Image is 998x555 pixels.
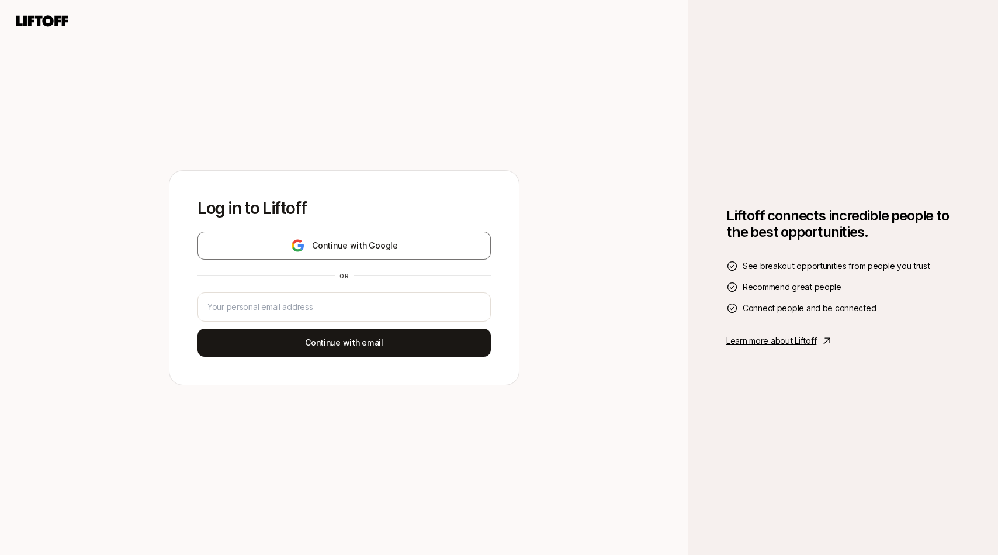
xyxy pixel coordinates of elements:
img: google-logo [290,239,305,253]
div: or [335,271,354,281]
p: Learn more about Liftoff [726,334,816,348]
p: Log in to Liftoff [197,199,491,218]
span: Connect people and be connected [743,301,876,315]
span: Recommend great people [743,280,841,294]
button: Continue with Google [197,232,491,260]
a: Learn more about Liftoff [726,334,960,348]
button: Continue with email [197,329,491,357]
input: Your personal email address [207,300,481,314]
span: See breakout opportunities from people you trust [743,259,930,273]
h1: Liftoff connects incredible people to the best opportunities. [726,208,960,240]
